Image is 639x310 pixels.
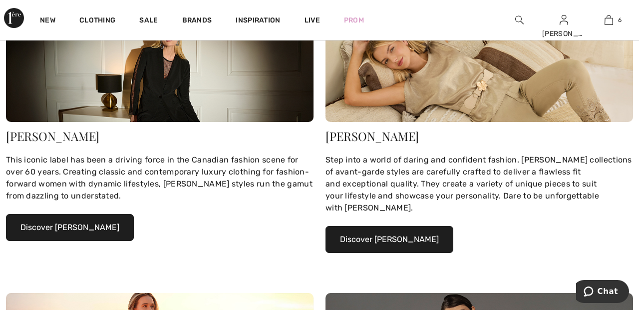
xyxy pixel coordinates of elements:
img: My Info [560,14,568,26]
img: search the website [515,14,524,26]
a: Live [305,15,320,25]
a: Sign In [560,15,568,24]
a: Prom [344,15,364,25]
iframe: Opens a widget where you can chat to one of our agents [576,280,629,305]
div: [PERSON_NAME] [325,130,633,142]
a: Sale [139,16,158,26]
img: Joseph Ribkoff [6,19,314,122]
a: 6 [587,14,631,26]
img: Frank Lyman [325,19,633,122]
button: Discover [PERSON_NAME] [325,226,453,253]
div: This iconic label has been a driving force in the Canadian fashion scene for over 60 years. Creat... [6,154,314,202]
span: Inspiration [236,16,280,26]
img: My Bag [605,14,613,26]
div: [PERSON_NAME] [6,130,314,142]
img: 1ère Avenue [4,8,24,28]
div: Step into a world of daring and confident fashion. [PERSON_NAME] collections of avant-garde style... [325,154,633,214]
button: Discover [PERSON_NAME] [6,214,134,241]
span: 6 [618,15,622,24]
div: [PERSON_NAME] [542,28,586,39]
a: New [40,16,55,26]
a: Brands [182,16,212,26]
a: Clothing [79,16,115,26]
